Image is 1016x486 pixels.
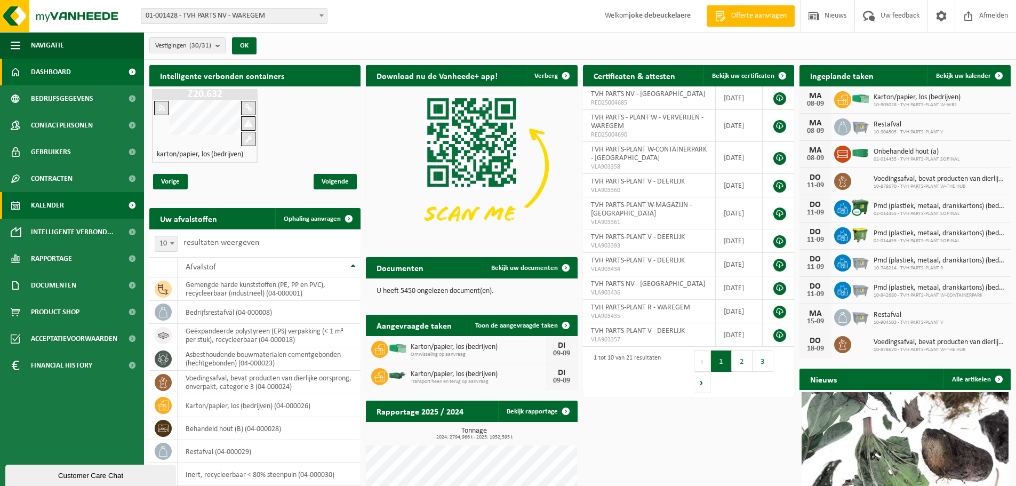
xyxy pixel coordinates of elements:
[141,9,327,23] span: 01-001428 - TVH PARTS NV - WAREGEM
[629,12,691,20] strong: joke debeuckelaere
[591,312,708,321] span: VLA903435
[551,350,572,357] div: 09-09
[753,350,773,372] button: 3
[943,369,1010,390] a: Alle artikelen
[178,417,361,440] td: behandeld hout (B) (04-000028)
[284,216,341,222] span: Ophaling aanvragen
[31,272,76,299] span: Documenten
[874,121,943,129] span: Restafval
[31,32,64,59] span: Navigatie
[591,163,708,171] span: VLA903358
[874,102,961,108] span: 10-905028 - TVH PARTS-PLANT W-WB2
[707,5,795,27] a: Offerte aanvragen
[591,131,708,139] span: RED25004690
[551,369,572,377] div: DI
[591,242,708,250] span: VLA903393
[851,148,869,158] img: HK-XC-40-GN-00
[851,198,869,217] img: WB-1100-CU
[551,341,572,350] div: DI
[591,289,708,297] span: VLA903436
[526,65,577,86] button: Verberg
[805,228,826,236] div: DO
[411,370,545,379] span: Karton/papier, los (bedrijven)
[711,350,732,372] button: 1
[874,148,959,156] span: Onbehandeld hout (a)
[874,93,961,102] span: Karton/papier, los (bedrijven)
[31,325,117,352] span: Acceptatievoorwaarden
[874,129,943,136] span: 10-904503 - TVH PARTS-PLANT V
[874,257,1005,265] span: Pmd (plastiek, metaal, drankkartons) (bedrijven)
[851,280,869,298] img: WB-2500-GAL-GY-01
[874,347,1005,353] span: 10-878670 - TVH PARTS-PLANT W-THE HUB
[805,201,826,209] div: DO
[874,265,1005,272] span: 10-748214 - TVH PARTS-PLANT R
[31,59,71,85] span: Dashboard
[583,65,686,86] h2: Certificaten & attesten
[534,73,558,79] span: Verberg
[805,128,826,135] div: 08-09
[927,65,1010,86] a: Bekijk uw kalender
[591,90,705,98] span: TVH PARTS NV - [GEOGRAPHIC_DATA]
[874,238,1005,244] span: 02-014455 - TVH PARTS-PLANT SOFINAL
[716,174,762,197] td: [DATE]
[31,192,64,219] span: Kalender
[874,320,943,326] span: 10-904503 - TVH PARTS-PLANT V
[591,114,703,130] span: TVH PARTS - PLANT W - VERVERIJEN - WAREGEM
[366,257,434,278] h2: Documenten
[874,211,1005,217] span: 02-014455 - TVH PARTS-PLANT SOFINAL
[31,299,79,325] span: Product Shop
[805,182,826,189] div: 11-09
[31,219,114,245] span: Intelligente verbond...
[799,369,847,389] h2: Nieuws
[732,350,753,372] button: 2
[703,65,793,86] a: Bekijk uw certificaten
[153,174,188,189] span: Vorige
[591,304,690,312] span: TVH PARTS-PLANT R - WAREGEM
[157,151,243,158] h4: karton/papier, los (bedrijven)
[178,347,361,371] td: asbesthoudende bouwmaterialen cementgebonden (hechtgebonden) (04-000023)
[371,427,577,440] h3: Tonnage
[411,352,545,358] span: Omwisseling op aanvraag
[716,142,762,174] td: [DATE]
[805,119,826,128] div: MA
[712,73,774,79] span: Bekijk uw certificaten
[483,257,577,278] a: Bekijk uw documenten
[178,463,361,486] td: inert, recycleerbaar < 80% steenpuin (04-000030)
[371,435,577,440] span: 2024: 2794,966 t - 2025: 1952,595 t
[874,184,1005,190] span: 10-878670 - TVH PARTS-PLANT W-THE HUB
[874,284,1005,292] span: Pmd (plastiek, metaal, drankkartons) (bedrijven)
[149,208,228,229] h2: Uw afvalstoffen
[716,110,762,142] td: [DATE]
[178,371,361,394] td: voedingsafval, bevat producten van dierlijke oorsprong, onverpakt, categorie 3 (04-000024)
[31,245,72,272] span: Rapportage
[851,307,869,325] img: WB-2500-GAL-GY-01
[31,352,92,379] span: Financial History
[591,186,708,195] span: VLA903360
[31,139,71,165] span: Gebruikers
[551,377,572,385] div: 09-09
[388,371,406,380] img: HK-XZ-20-GN-01
[716,197,762,229] td: [DATE]
[155,236,178,251] span: 10
[141,8,327,24] span: 01-001428 - TVH PARTS NV - WAREGEM
[149,65,361,86] h2: Intelligente verbonden containers
[874,311,943,320] span: Restafval
[475,322,558,329] span: Toon de aangevraagde taken
[149,37,226,53] button: Vestigingen(30/31)
[805,282,826,291] div: DO
[178,394,361,417] td: karton/papier, los (bedrijven) (04-000026)
[232,37,257,54] button: OK
[178,277,361,301] td: gemengde harde kunststoffen (PE, PP en PVC), recycleerbaar (industrieel) (04-000001)
[591,99,708,107] span: RED25004685
[805,209,826,217] div: 11-09
[716,253,762,276] td: [DATE]
[189,42,211,49] count: (30/31)
[377,288,566,295] p: U heeft 5450 ongelezen document(en).
[805,345,826,353] div: 18-09
[411,343,545,352] span: Karton/papier, los (bedrijven)
[498,401,577,422] a: Bekijk rapportage
[805,337,826,345] div: DO
[591,218,708,227] span: VLA903361
[591,201,692,218] span: TVH PARTS-PLANT W-MAGAZIJN - [GEOGRAPHIC_DATA]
